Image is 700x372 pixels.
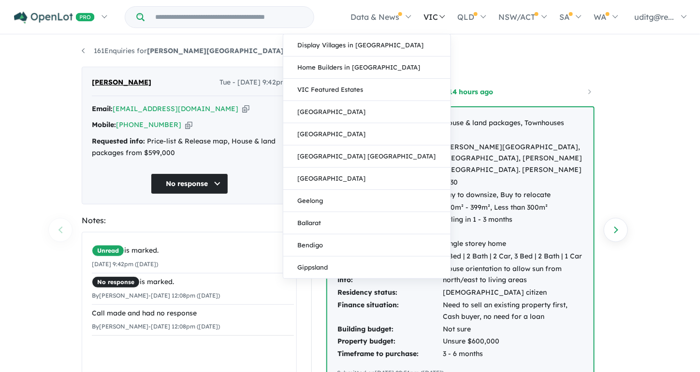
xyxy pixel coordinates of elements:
a: [GEOGRAPHIC_DATA] [283,123,451,145]
a: Gippsland [283,257,451,278]
div: is marked. [92,245,294,257]
small: By [PERSON_NAME] - [DATE] 12:08pm ([DATE]) [92,292,220,299]
td: Single storey home [442,238,584,250]
div: Price-list & Release map, House & land packages from $599,000 [92,136,287,159]
td: Residency status: [337,286,442,299]
a: [GEOGRAPHIC_DATA] [283,101,451,123]
strong: Mobile: [92,120,116,129]
td: House & land packages, Townhouses [442,117,584,141]
td: 3 Bed | 2 Bath | 2 Car, 3 Bed | 2 Bath | 1 Car [442,250,584,263]
a: 161Enquiries for[PERSON_NAME][GEOGRAPHIC_DATA] [82,46,284,55]
button: Copy [242,104,249,114]
img: Openlot PRO Logo White [14,12,95,24]
span: No response [92,276,140,288]
button: No response [151,173,228,194]
td: Titling in 1 - 3 months [442,214,584,238]
a: Geelong [283,190,451,212]
div: is marked. [92,276,294,288]
td: Unsure $600,000 [442,335,584,348]
a: VIC Featured Estates [283,79,451,101]
a: [GEOGRAPHIC_DATA] [283,168,451,190]
td: 300m² - 399m², Less than 300m² [442,201,584,214]
small: [DATE] 9:42pm ([DATE]) [92,260,158,268]
a: [GEOGRAPHIC_DATA] [GEOGRAPHIC_DATA] [283,145,451,168]
td: Finance situation: [337,299,442,323]
strong: Email: [92,104,113,113]
a: [PHONE_NUMBER] [116,120,181,129]
span: uditg@re... [635,12,674,22]
a: Ballarat [283,212,451,234]
small: By [PERSON_NAME] - [DATE] 12:08pm ([DATE]) [92,323,220,330]
td: 3630 [442,176,584,189]
a: Home Builders in [GEOGRAPHIC_DATA] [283,57,451,79]
td: [PERSON_NAME][GEOGRAPHIC_DATA], [GEOGRAPHIC_DATA], [PERSON_NAME][GEOGRAPHIC_DATA]. [PERSON_NAME] [442,141,584,176]
nav: breadcrumb [82,45,618,57]
input: Try estate name, suburb, builder or developer [146,7,312,28]
td: House orientation to allow sun from north/east to living areas [442,263,584,287]
a: Bendigo [283,234,451,257]
td: Not sure [442,323,584,336]
td: Buy to downsize, Buy to relocate [442,189,584,201]
span: Unread [92,245,124,257]
td: [DEMOGRAPHIC_DATA] citizen [442,286,584,299]
div: Call made and had no response [92,308,294,319]
div: Notes: [82,214,297,227]
strong: Requested info: [92,137,145,145]
a: [EMAIL_ADDRESS][DOMAIN_NAME] [113,104,238,113]
span: [PERSON_NAME] [92,77,151,88]
a: Display Villages in [GEOGRAPHIC_DATA] [283,34,451,57]
td: Timeframe to purchase: [337,348,442,360]
td: Property budget: [337,335,442,348]
td: Building budget: [337,323,442,336]
button: Copy [185,120,192,130]
div: Buyer Profile: [326,67,595,80]
a: 14 hours ago [430,87,512,97]
span: Tue - [DATE] 9:42pm [219,77,287,88]
td: Need to sell an existing property first, Cash buyer, no need for a loan [442,299,584,323]
td: 3 - 6 months [442,348,584,360]
strong: [PERSON_NAME][GEOGRAPHIC_DATA] [147,46,284,55]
